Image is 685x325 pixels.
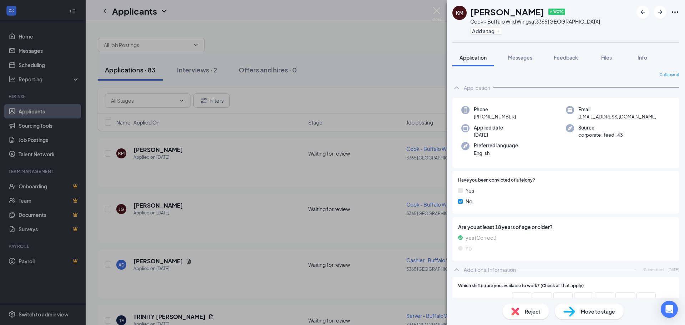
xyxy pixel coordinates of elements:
[470,18,600,25] div: Cook - Buffalo Wild Wings at 3365 [GEOGRAPHIC_DATA]
[577,296,590,304] span: Wed
[581,308,615,315] span: Move to stage
[464,84,490,91] div: Application
[474,113,516,120] span: [PHONE_NUMBER]
[578,131,623,138] span: corporate_feed_43
[598,296,611,304] span: Thu
[619,296,632,304] span: Fri
[557,296,569,304] span: Tue
[470,6,544,18] h1: [PERSON_NAME]
[452,265,461,274] svg: ChevronUp
[474,106,516,113] span: Phone
[466,197,472,205] span: No
[452,83,461,92] svg: ChevronUp
[525,308,541,315] span: Reject
[474,142,518,149] span: Preferred language
[660,72,679,78] span: Collapse all
[656,8,664,16] svg: ArrowRight
[578,124,623,131] span: Source
[496,29,500,33] svg: Plus
[668,266,679,273] span: [DATE]
[536,296,549,304] span: Mon
[458,177,535,184] span: Have you been convicted of a felony?
[474,124,503,131] span: Applied date
[644,266,665,273] span: Submitted:
[458,223,674,231] span: Are you at least 18 years of age or older?
[639,8,647,16] svg: ArrowLeftNew
[458,283,584,289] span: Which shift(s) are you available to work? (Check all that apply)
[515,296,528,304] span: Sun
[485,296,494,304] span: Day
[601,54,612,61] span: Files
[470,27,502,35] button: PlusAdd a tag
[474,131,503,138] span: [DATE]
[671,8,679,16] svg: Ellipses
[508,54,532,61] span: Messages
[578,113,656,120] span: [EMAIL_ADDRESS][DOMAIN_NAME]
[636,6,649,19] button: ArrowLeftNew
[466,187,474,194] span: Yes
[554,54,578,61] span: Feedback
[640,296,653,304] span: Sat
[654,6,666,19] button: ArrowRight
[466,234,496,242] span: yes (Correct)
[474,149,518,157] span: English
[466,244,472,252] span: no
[661,301,678,318] div: Open Intercom Messenger
[460,54,487,61] span: Application
[548,9,565,15] span: ✔ WOTC
[578,106,656,113] span: Email
[464,266,516,273] div: Additional Information
[638,54,647,61] span: Info
[456,9,463,16] div: KM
